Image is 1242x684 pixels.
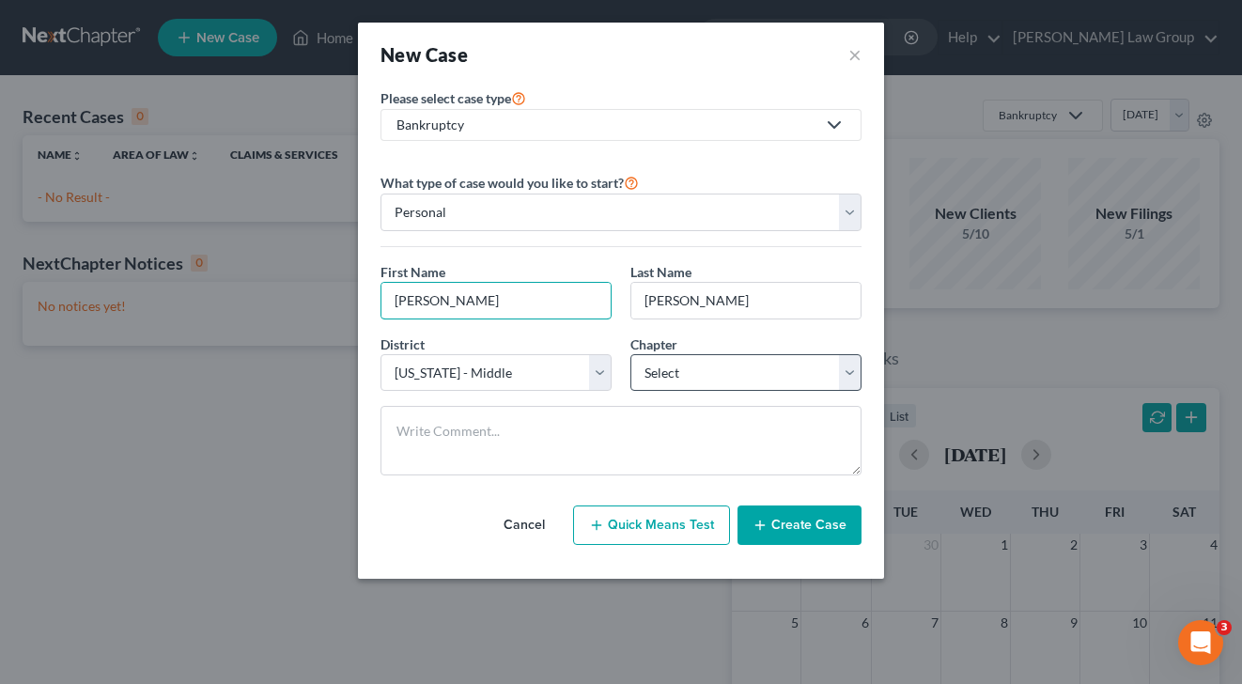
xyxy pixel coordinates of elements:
button: Create Case [737,505,862,545]
span: 3 [1217,620,1232,635]
input: Enter Last Name [631,283,861,319]
span: District [380,336,425,352]
strong: New Case [380,43,468,66]
span: Last Name [630,264,691,280]
span: First Name [380,264,445,280]
span: Please select case type [380,90,511,106]
input: Enter First Name [381,283,611,319]
iframe: Intercom live chat [1178,620,1223,665]
button: Cancel [483,506,566,544]
button: × [848,41,862,68]
div: Bankruptcy [396,116,815,134]
button: Quick Means Test [573,505,730,545]
span: Chapter [630,336,677,352]
label: What type of case would you like to start? [380,171,639,194]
